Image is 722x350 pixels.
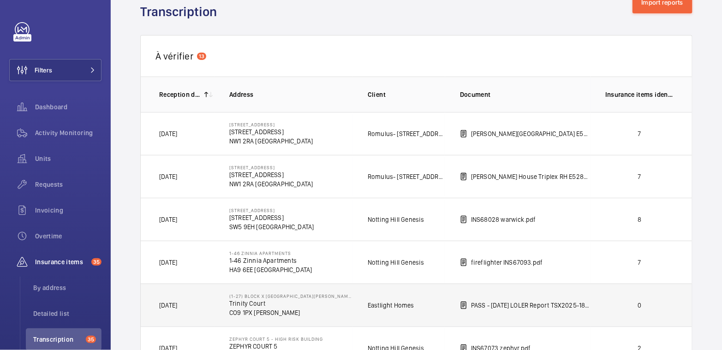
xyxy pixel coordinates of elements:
span: 35 [91,258,101,266]
p: [STREET_ADDRESS] [229,213,314,222]
p: 7 [605,129,674,138]
p: 7 [605,172,674,181]
p: [PERSON_NAME] House Triplex RH E52829002184.pdf [471,172,591,181]
p: 8 [605,215,674,224]
p: [DATE] [159,301,177,310]
p: [STREET_ADDRESS] [229,208,314,213]
p: SW5 9EH [GEOGRAPHIC_DATA] [229,222,314,231]
h1: Transcription [140,3,222,20]
p: Eastlight Homes [368,301,414,310]
p: [STREET_ADDRESS] [229,170,313,179]
p: [STREET_ADDRESS] [229,127,313,136]
span: Filters [35,65,52,75]
span: 13 [197,53,206,60]
p: Romulus- [STREET_ADDRESS] [368,172,445,181]
button: Filters [9,59,101,81]
p: PASS - [DATE] LOLER Report TSX2025-18385 1-27 [GEOGRAPHIC_DATA] 1PX L1.pdf [471,301,591,310]
p: [DATE] [159,172,177,181]
p: Client [368,90,445,99]
p: INS68028 warwick.pdf [471,215,536,224]
span: Insurance items [35,257,88,267]
p: [DATE] [159,215,177,224]
p: [DATE] [159,129,177,138]
p: HA9 6EE [GEOGRAPHIC_DATA] [229,265,312,274]
p: 7 [605,258,674,267]
p: NW1 2RA [GEOGRAPHIC_DATA] [229,179,313,189]
p: Insurance items identified [605,90,674,99]
p: 1-46 Zinnia Apartments [229,250,312,256]
p: [DATE] [159,258,177,267]
p: 0 [605,301,674,310]
span: Units [35,154,101,163]
p: fireflighter INS67093.pdf [471,258,543,267]
p: Notting Hill Genesis [368,258,424,267]
span: Requests [35,180,101,189]
p: [STREET_ADDRESS] [229,165,313,170]
p: CO9 1PX [PERSON_NAME] [229,308,353,317]
p: Trinity Court [229,299,353,308]
p: (1-27) Block X [GEOGRAPHIC_DATA][PERSON_NAME] 1PX [229,293,353,299]
span: Invoicing [35,206,101,215]
span: Detailed list [33,309,101,318]
span: Activity Monitoring [35,128,101,137]
p: [STREET_ADDRESS] [229,122,313,127]
span: Transcription [33,335,82,344]
p: 1-46 Zinnia Apartments [229,256,312,265]
span: By address [33,283,101,292]
span: 35 [86,336,96,343]
p: Romulus- [STREET_ADDRESS] [368,129,445,138]
span: Overtime [35,231,101,241]
p: [PERSON_NAME][GEOGRAPHIC_DATA] E52829002183.pdf [471,129,591,138]
p: Address [229,90,353,99]
span: Dashboard [35,102,101,112]
p: Document [460,90,591,99]
p: NW1 2RA [GEOGRAPHIC_DATA] [229,136,313,146]
p: Notting Hill Genesis [368,215,424,224]
p: Reception date [159,90,201,99]
span: À vérifier [155,50,193,62]
p: Zephyr Court 5 - High Risk Building [229,336,323,342]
